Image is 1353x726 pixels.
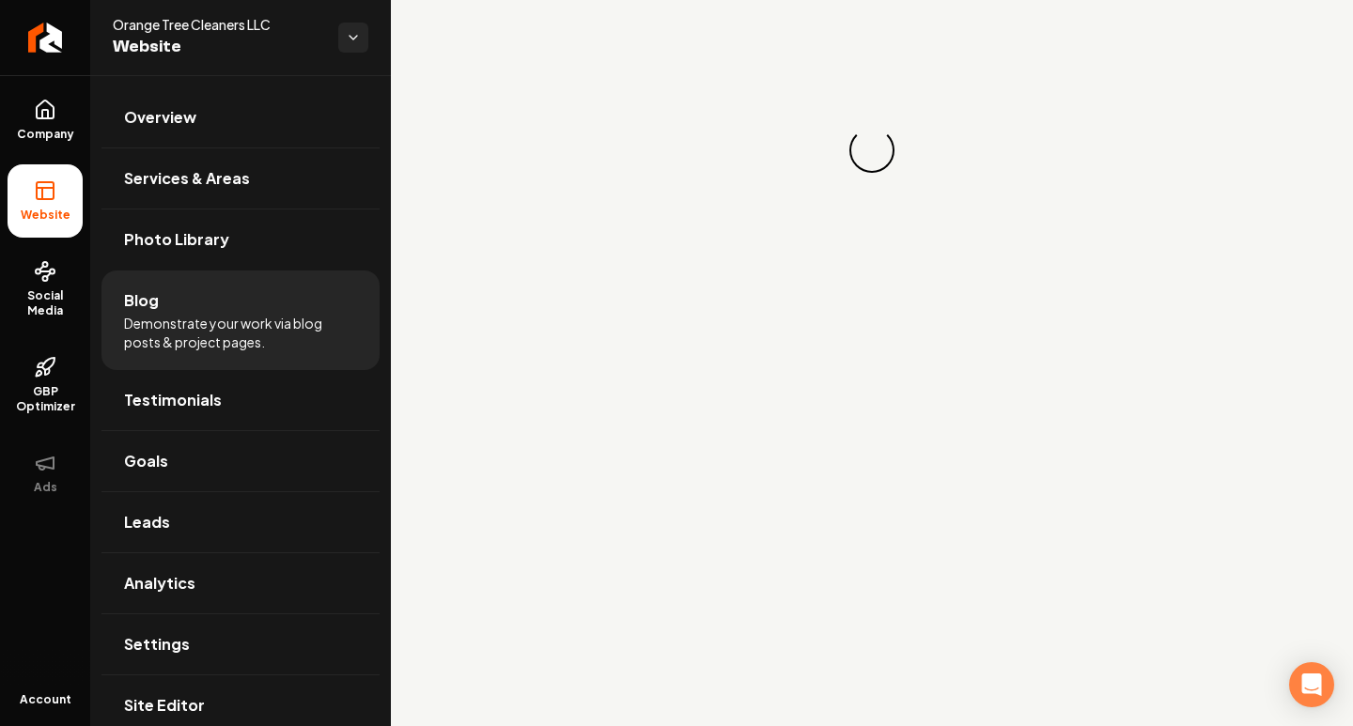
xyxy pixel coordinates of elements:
[124,228,229,251] span: Photo Library
[101,148,380,209] a: Services & Areas
[28,23,63,53] img: Rebolt Logo
[101,431,380,491] a: Goals
[20,692,71,707] span: Account
[8,341,83,429] a: GBP Optimizer
[124,106,196,129] span: Overview
[1289,662,1334,707] div: Open Intercom Messenger
[26,480,65,495] span: Ads
[849,128,894,173] div: Loading
[124,289,159,312] span: Blog
[124,511,170,533] span: Leads
[8,245,83,333] a: Social Media
[124,167,250,190] span: Services & Areas
[101,614,380,674] a: Settings
[124,633,190,656] span: Settings
[8,288,83,318] span: Social Media
[113,34,323,60] span: Website
[101,553,380,613] a: Analytics
[113,15,323,34] span: Orange Tree Cleaners LLC
[8,84,83,157] a: Company
[101,370,380,430] a: Testimonials
[124,314,357,351] span: Demonstrate your work via blog posts & project pages.
[124,572,195,595] span: Analytics
[101,209,380,270] a: Photo Library
[8,437,83,510] button: Ads
[13,208,78,223] span: Website
[124,694,205,717] span: Site Editor
[101,87,380,147] a: Overview
[101,492,380,552] a: Leads
[8,384,83,414] span: GBP Optimizer
[9,127,82,142] span: Company
[124,450,168,472] span: Goals
[124,389,222,411] span: Testimonials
